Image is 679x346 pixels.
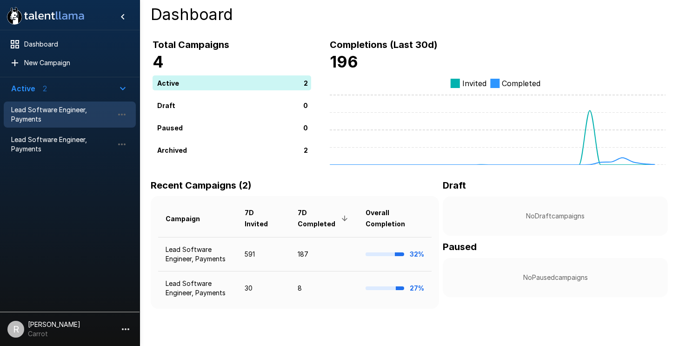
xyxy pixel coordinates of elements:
[303,100,308,110] p: 0
[237,271,291,305] td: 30
[237,237,291,271] td: 591
[298,207,351,230] span: 7D Completed
[158,237,237,271] td: Lead Software Engineer, Payments
[158,271,237,305] td: Lead Software Engineer, Payments
[290,237,358,271] td: 187
[443,241,477,252] b: Paused
[304,78,308,88] p: 2
[151,180,252,191] b: Recent Campaigns (2)
[153,52,164,71] b: 4
[366,207,424,230] span: Overall Completion
[458,273,653,282] p: No Paused campaigns
[151,5,668,24] h4: Dashboard
[330,52,358,71] b: 196
[303,122,308,132] p: 0
[458,211,653,221] p: No Draft campaigns
[153,39,229,50] b: Total Campaigns
[443,180,466,191] b: Draft
[290,271,358,305] td: 8
[410,250,424,258] b: 32%
[410,284,424,292] b: 27%
[330,39,438,50] b: Completions (Last 30d)
[166,213,212,224] span: Campaign
[245,207,283,230] span: 7D Invited
[304,145,308,155] p: 2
